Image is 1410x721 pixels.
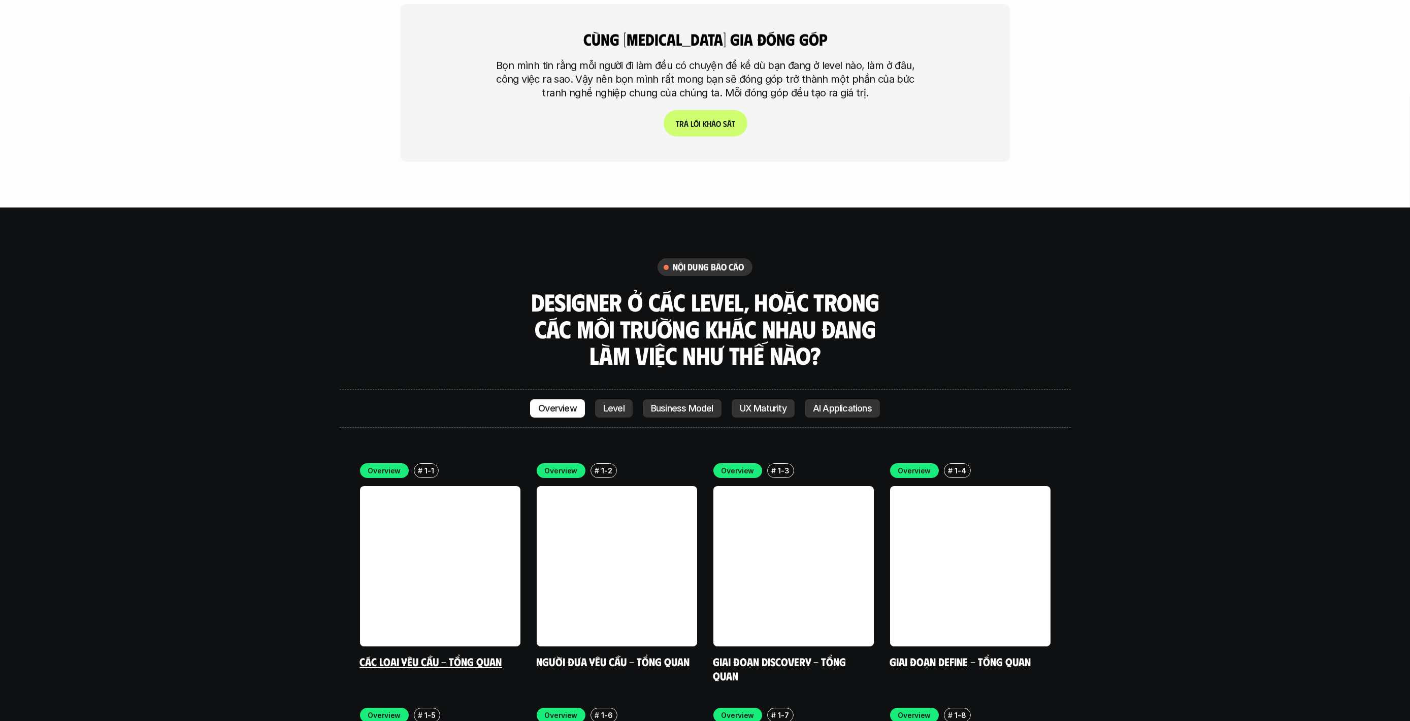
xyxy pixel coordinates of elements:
p: Overview [898,465,931,476]
a: Overview [530,399,585,418]
p: Overview [545,710,578,720]
a: Trảlờikhảosát [663,110,747,136]
span: t [731,119,735,128]
span: s [723,119,727,128]
p: 1-1 [424,465,434,476]
p: Overview [722,710,755,720]
p: 1-7 [778,710,789,720]
h6: # [418,711,422,719]
p: 1-6 [601,710,612,720]
span: r [679,119,683,128]
p: AI Applications [813,403,872,414]
span: ờ [693,119,698,128]
p: Bọn mình tin rằng mỗi người đi làm đều có chuyện để kể dù bạn đang ở level nào, làm ở đâu, công v... [489,59,921,100]
span: T [675,119,679,128]
h3: Designer ở các level, hoặc trong các môi trường khác nhau đang làm việc như thế nào? [528,289,883,369]
a: Giai đoạn Define - Tổng quan [890,655,1031,668]
p: 1-5 [424,710,435,720]
p: Business Model [651,403,713,414]
p: 1-2 [601,465,612,476]
a: AI Applications [805,399,880,418]
span: ả [683,119,688,128]
a: Người đưa yêu cầu - Tổng quan [537,655,690,668]
a: Business Model [643,399,722,418]
p: Overview [368,710,401,720]
span: á [727,119,731,128]
h6: # [948,711,953,719]
h6: # [771,711,776,719]
h6: # [948,467,953,474]
h4: cùng [MEDICAL_DATA] gia đóng góp [540,29,870,49]
a: UX Maturity [732,399,795,418]
p: Overview [722,465,755,476]
h6: # [595,711,599,719]
p: UX Maturity [740,403,786,414]
p: Overview [898,710,931,720]
p: 1-3 [778,465,789,476]
span: k [702,119,706,128]
h6: # [771,467,776,474]
a: Giai đoạn Discovery - Tổng quan [713,655,849,682]
p: 1-8 [955,710,966,720]
a: Level [595,399,633,418]
a: Các loại yêu cầu - Tổng quan [360,655,502,668]
p: Level [603,403,625,414]
p: Overview [545,465,578,476]
span: i [698,119,700,128]
h6: nội dung báo cáo [673,261,744,273]
span: o [715,119,720,128]
span: ả [711,119,715,128]
span: l [690,119,693,128]
span: h [706,119,711,128]
p: Overview [538,403,577,414]
p: 1-4 [955,465,966,476]
h6: # [595,467,599,474]
p: Overview [368,465,401,476]
h6: # [418,467,422,474]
